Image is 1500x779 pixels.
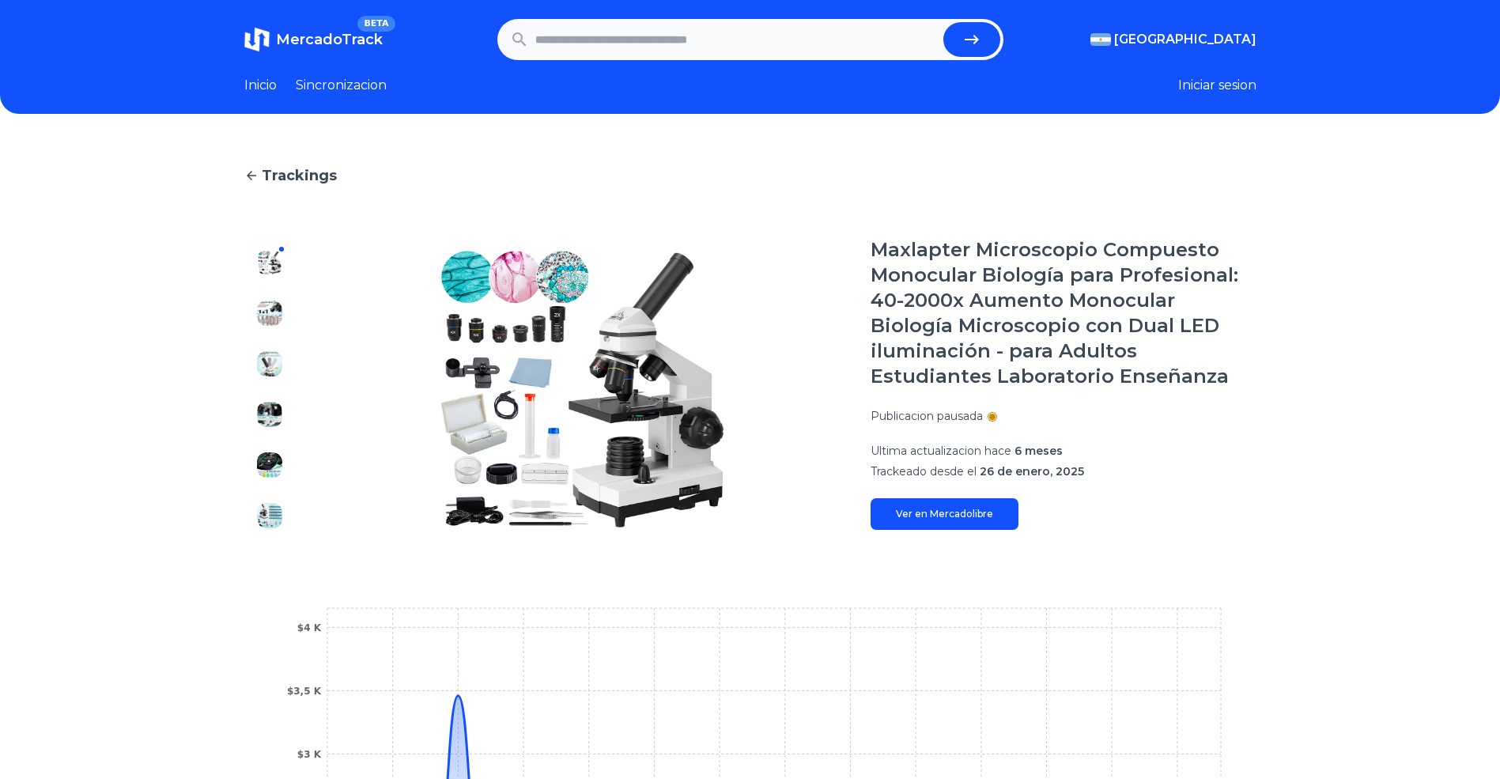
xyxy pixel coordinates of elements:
span: BETA [357,16,395,32]
tspan: $3 K [297,749,321,760]
span: MercadoTrack [276,31,383,48]
span: 26 de enero, 2025 [980,464,1084,478]
a: MercadoTrackBETA [244,27,383,52]
h1: Maxlapter Microscopio Compuesto Monocular Biología para Profesional: 40-2000x Aumento Monocular B... [871,237,1256,389]
img: MercadoTrack [244,27,270,52]
img: Maxlapter Microscopio Compuesto Monocular Biología para Profesional: 40-2000x Aumento Monocular B... [257,351,282,376]
img: Maxlapter Microscopio Compuesto Monocular Biología para Profesional: 40-2000x Aumento Monocular B... [257,250,282,275]
button: Iniciar sesion [1178,76,1256,95]
img: Maxlapter Microscopio Compuesto Monocular Biología para Profesional: 40-2000x Aumento Monocular B... [257,402,282,427]
img: Maxlapter Microscopio Compuesto Monocular Biología para Profesional: 40-2000x Aumento Monocular B... [257,452,282,478]
img: Maxlapter Microscopio Compuesto Monocular Biología para Profesional: 40-2000x Aumento Monocular B... [327,237,839,541]
img: Argentina [1090,33,1111,46]
span: Trackeado desde el [871,464,977,478]
p: Publicacion pausada [871,408,983,424]
tspan: $3,5 K [286,686,321,697]
img: Maxlapter Microscopio Compuesto Monocular Biología para Profesional: 40-2000x Aumento Monocular B... [257,503,282,528]
button: [GEOGRAPHIC_DATA] [1090,30,1256,49]
span: 6 meses [1014,444,1063,458]
a: Inicio [244,76,277,95]
span: Ultima actualizacion hace [871,444,1011,458]
a: Trackings [244,164,1256,187]
span: Trackings [262,164,337,187]
img: Maxlapter Microscopio Compuesto Monocular Biología para Profesional: 40-2000x Aumento Monocular B... [257,301,282,326]
a: Sincronizacion [296,76,387,95]
a: Ver en Mercadolibre [871,498,1018,530]
tspan: $4 K [297,622,321,633]
span: [GEOGRAPHIC_DATA] [1114,30,1256,49]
